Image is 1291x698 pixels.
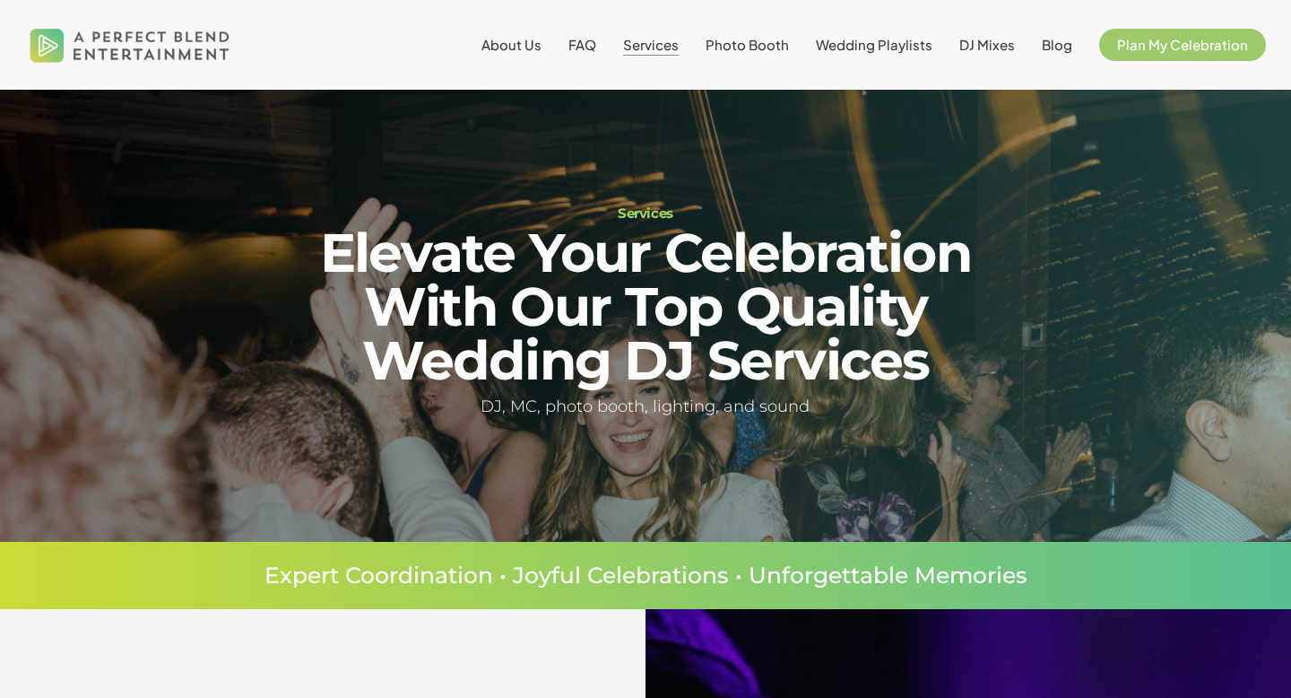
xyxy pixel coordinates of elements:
a: Blog [1042,38,1072,52]
p: Expert Coordination • Joyful Celebrations • Unforgettable Memories [54,564,1237,587]
a: Wedding Playlists [816,38,932,52]
a: Photo Booth [706,38,789,52]
span: Wedding Playlists [816,36,932,53]
span: About Us [481,36,542,53]
span: DJ Mixes [959,36,1015,53]
a: FAQ [568,38,596,52]
a: DJ Mixes [959,38,1015,52]
span: Blog [1042,36,1072,53]
h1: Services [258,206,1032,220]
h5: DJ, MC, photo booth, lighting, and sound [258,394,1032,420]
span: Services [623,36,679,53]
h2: Elevate Your Celebration With Our Top Quality Wedding DJ Services [258,226,1032,388]
span: Plan My Celebration [1117,36,1248,53]
img: A Perfect Blend Entertainment [25,13,235,77]
a: Plan My Celebration [1099,38,1266,52]
span: Photo Booth [706,36,789,53]
a: About Us [481,38,542,52]
span: FAQ [568,36,596,53]
a: Services [623,38,679,52]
